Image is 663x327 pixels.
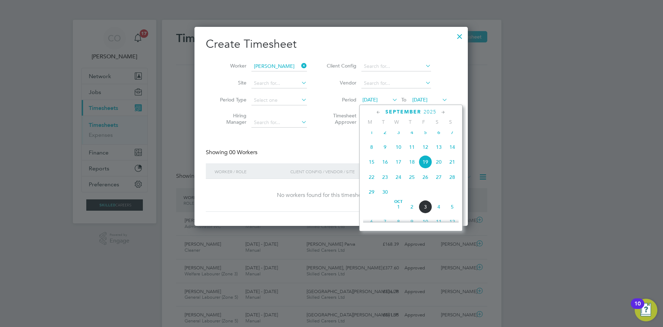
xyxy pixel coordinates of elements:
span: To [399,95,408,104]
span: S [444,119,457,125]
div: No workers found for this timesheet period. [213,192,449,199]
label: Period Type [215,97,246,103]
label: Timesheet Approver [325,112,356,125]
span: 23 [378,170,392,184]
span: M [363,119,377,125]
span: 4 [432,200,446,214]
span: 28 [446,170,459,184]
input: Search for... [361,78,431,88]
input: Search for... [251,118,307,128]
span: September [385,109,421,115]
span: 1 [365,125,378,139]
span: 15 [365,155,378,169]
input: Search for... [361,62,431,71]
span: 8 [392,215,405,228]
span: 8 [365,140,378,154]
input: Search for... [251,62,307,71]
span: 26 [419,170,432,184]
span: 2 [405,200,419,214]
span: 10 [419,215,432,228]
span: 4 [405,125,419,139]
span: 00 Workers [229,149,257,156]
label: Client Config [325,63,356,69]
span: 25 [405,170,419,184]
span: 18 [405,155,419,169]
span: 11 [405,140,419,154]
label: Vendor [325,80,356,86]
span: [DATE] [362,97,378,103]
span: 1 [392,200,405,214]
span: 9 [405,215,419,228]
span: 11 [432,215,446,228]
span: [DATE] [412,97,428,103]
span: 9 [378,140,392,154]
input: Search for... [251,78,307,88]
span: 16 [378,155,392,169]
span: 19 [419,155,432,169]
label: Worker [215,63,246,69]
span: 7 [446,125,459,139]
span: 10 [392,140,405,154]
span: 20 [432,155,446,169]
span: 24 [392,170,405,184]
span: 2 [378,125,392,139]
label: Site [215,80,246,86]
span: S [430,119,444,125]
span: 7 [378,215,392,228]
span: 29 [365,185,378,199]
span: 3 [392,125,405,139]
span: 6 [365,215,378,228]
button: Open Resource Center, 10 new notifications [635,299,657,321]
span: 2025 [424,109,436,115]
span: 12 [446,215,459,228]
span: T [377,119,390,125]
span: 12 [419,140,432,154]
span: 3 [419,200,432,214]
span: 21 [446,155,459,169]
span: 5 [446,200,459,214]
input: Select one [251,95,307,105]
span: 13 [432,140,446,154]
label: Period [325,97,356,103]
span: 27 [432,170,446,184]
span: 22 [365,170,378,184]
div: Showing [206,149,259,156]
span: 30 [378,185,392,199]
span: T [403,119,417,125]
h2: Create Timesheet [206,37,456,52]
span: Oct [392,200,405,204]
span: 6 [432,125,446,139]
label: Hiring Manager [215,112,246,125]
div: Worker / Role [213,163,289,180]
span: 14 [446,140,459,154]
span: 5 [419,125,432,139]
div: Client Config / Vendor / Site [289,163,402,180]
span: 17 [392,155,405,169]
span: F [417,119,430,125]
div: 10 [634,304,641,313]
span: W [390,119,403,125]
